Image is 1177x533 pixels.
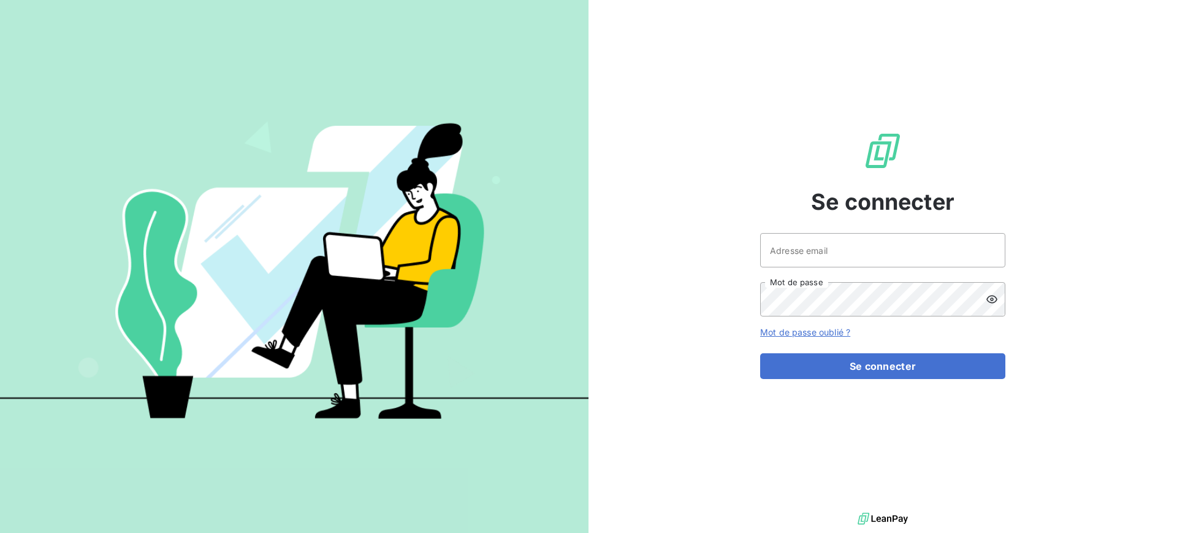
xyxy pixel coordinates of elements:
input: placeholder [760,233,1005,267]
a: Mot de passe oublié ? [760,327,850,337]
button: Se connecter [760,353,1005,379]
img: Logo LeanPay [863,131,902,171]
span: Se connecter [811,185,954,218]
img: logo [858,510,908,528]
